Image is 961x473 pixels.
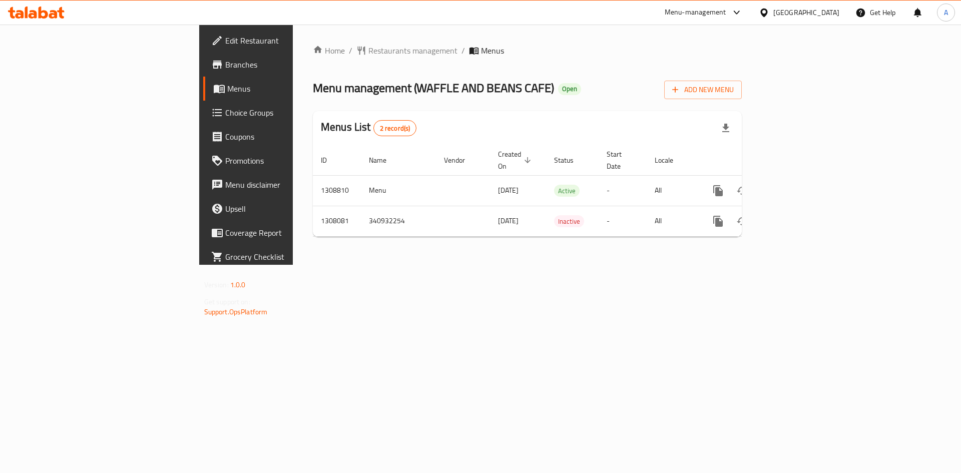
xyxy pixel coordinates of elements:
span: Get support on: [204,295,250,308]
div: Open [558,83,581,95]
th: Actions [698,145,810,176]
div: Inactive [554,215,584,227]
span: Active [554,185,580,197]
span: Created On [498,148,534,172]
a: Support.OpsPlatform [204,305,268,318]
span: Promotions [225,155,352,167]
td: - [599,175,647,206]
button: more [706,209,730,233]
span: ID [321,154,340,166]
span: A [944,7,948,18]
span: Name [369,154,399,166]
span: Start Date [607,148,635,172]
a: Choice Groups [203,101,360,125]
button: Change Status [730,209,754,233]
a: Promotions [203,149,360,173]
a: Menu disclaimer [203,173,360,197]
span: Menu disclaimer [225,179,352,191]
span: 2 record(s) [374,124,416,133]
span: Inactive [554,216,584,227]
span: Open [558,85,581,93]
td: 340932254 [361,206,436,236]
div: Total records count [373,120,417,136]
span: Locale [655,154,686,166]
div: Menu-management [665,7,726,19]
a: Coupons [203,125,360,149]
td: All [647,175,698,206]
a: Branches [203,53,360,77]
a: Edit Restaurant [203,29,360,53]
span: Coupons [225,131,352,143]
span: [DATE] [498,214,519,227]
span: Branches [225,59,352,71]
h2: Menus List [321,120,416,136]
span: 1.0.0 [230,278,246,291]
nav: breadcrumb [313,45,742,57]
span: Add New Menu [672,84,734,96]
div: Export file [714,116,738,140]
a: Upsell [203,197,360,221]
td: - [599,206,647,236]
span: Status [554,154,587,166]
button: Add New Menu [664,81,742,99]
td: Menu [361,175,436,206]
span: Coverage Report [225,227,352,239]
span: Grocery Checklist [225,251,352,263]
button: more [706,179,730,203]
span: Menu management ( WAFFLE AND BEANS CAFE ) [313,77,554,99]
a: Menus [203,77,360,101]
span: Choice Groups [225,107,352,119]
div: [GEOGRAPHIC_DATA] [773,7,839,18]
a: Coverage Report [203,221,360,245]
td: All [647,206,698,236]
span: Restaurants management [368,45,457,57]
span: Menus [481,45,504,57]
span: [DATE] [498,184,519,197]
span: Version: [204,278,229,291]
a: Grocery Checklist [203,245,360,269]
span: Edit Restaurant [225,35,352,47]
a: Restaurants management [356,45,457,57]
span: Menus [227,83,352,95]
button: Change Status [730,179,754,203]
span: Vendor [444,154,478,166]
li: / [461,45,465,57]
table: enhanced table [313,145,810,237]
span: Upsell [225,203,352,215]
